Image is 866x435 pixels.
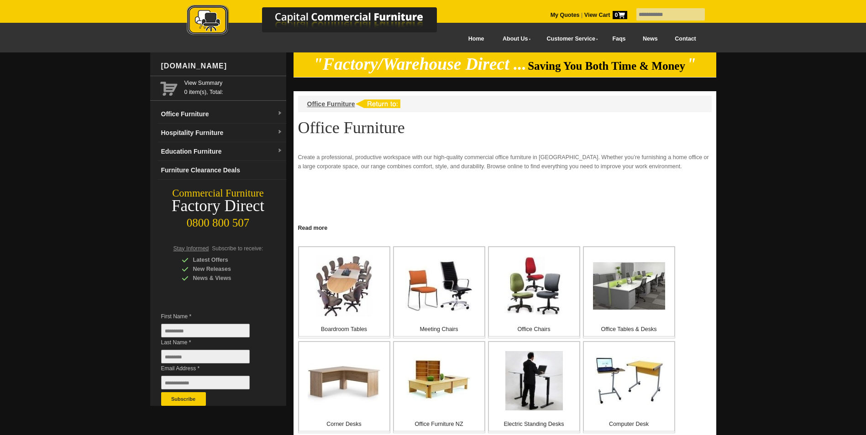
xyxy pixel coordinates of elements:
[666,29,704,49] a: Contact
[161,350,250,363] input: Last Name *
[584,325,674,334] p: Office Tables & Desks
[182,255,268,264] div: Latest Offers
[528,60,685,72] span: Saving You Both Time & Money
[150,212,286,229] div: 0800 800 507
[161,364,263,373] span: Email Address *
[157,142,286,161] a: Education Furnituredropdown
[595,356,663,406] img: Computer Desk
[161,376,250,389] input: Email Address *
[298,246,390,338] a: Boardroom Tables Boardroom Tables
[489,325,579,334] p: Office Chairs
[161,324,250,337] input: First Name *
[157,52,286,80] div: [DOMAIN_NAME]
[307,100,355,108] a: Office Furniture
[184,78,283,95] span: 0 item(s), Total:
[593,262,665,310] img: Office Tables & Desks
[488,246,580,338] a: Office Chairs Office Chairs
[182,264,268,274] div: New Releases
[584,419,674,429] p: Computer Desk
[157,105,286,124] a: Office Furnituredropdown
[212,245,263,252] span: Subscribe to receive:
[308,357,380,404] img: Corner Desks
[277,129,283,135] img: dropdown
[157,124,286,142] a: Hospitality Furnituredropdown
[551,12,580,18] a: My Quotes
[604,29,635,49] a: Faqs
[613,11,627,19] span: 0
[316,256,372,316] img: Boardroom Tables
[298,341,390,433] a: Corner Desks Corner Desks
[584,12,627,18] strong: View Cart
[583,12,627,18] a: View Cart0
[162,5,481,41] a: Capital Commercial Furniture Logo
[150,200,286,212] div: Factory Direct
[407,355,472,407] img: Office Furniture NZ
[505,257,563,315] img: Office Chairs
[150,187,286,200] div: Commercial Furniture
[313,55,526,73] em: "Factory/Warehouse Direct ...
[687,55,696,73] em: "
[394,419,484,429] p: Office Furniture NZ
[277,111,283,116] img: dropdown
[299,419,389,429] p: Corner Desks
[157,161,286,180] a: Furniture Clearance Deals
[536,29,604,49] a: Customer Service
[355,99,400,108] img: return to
[583,246,675,338] a: Office Tables & Desks Office Tables & Desks
[405,261,472,311] img: Meeting Chairs
[634,29,666,49] a: News
[393,341,485,433] a: Office Furniture NZ Office Furniture NZ
[161,312,263,321] span: First Name *
[394,325,484,334] p: Meeting Chairs
[298,153,712,171] p: Create a professional, productive workspace with our high-quality commercial office furniture in ...
[583,341,675,433] a: Computer Desk Computer Desk
[277,148,283,154] img: dropdown
[162,5,481,38] img: Capital Commercial Furniture Logo
[299,325,389,334] p: Boardroom Tables
[505,351,563,410] img: Electric Standing Desks
[298,119,712,136] h1: Office Furniture
[182,274,268,283] div: News & Views
[161,338,263,347] span: Last Name *
[493,29,536,49] a: About Us
[184,78,283,88] a: View Summary
[488,341,580,433] a: Electric Standing Desks Electric Standing Desks
[393,246,485,338] a: Meeting Chairs Meeting Chairs
[173,245,209,252] span: Stay Informed
[489,419,579,429] p: Electric Standing Desks
[294,221,716,233] a: Click to read more
[161,392,206,406] button: Subscribe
